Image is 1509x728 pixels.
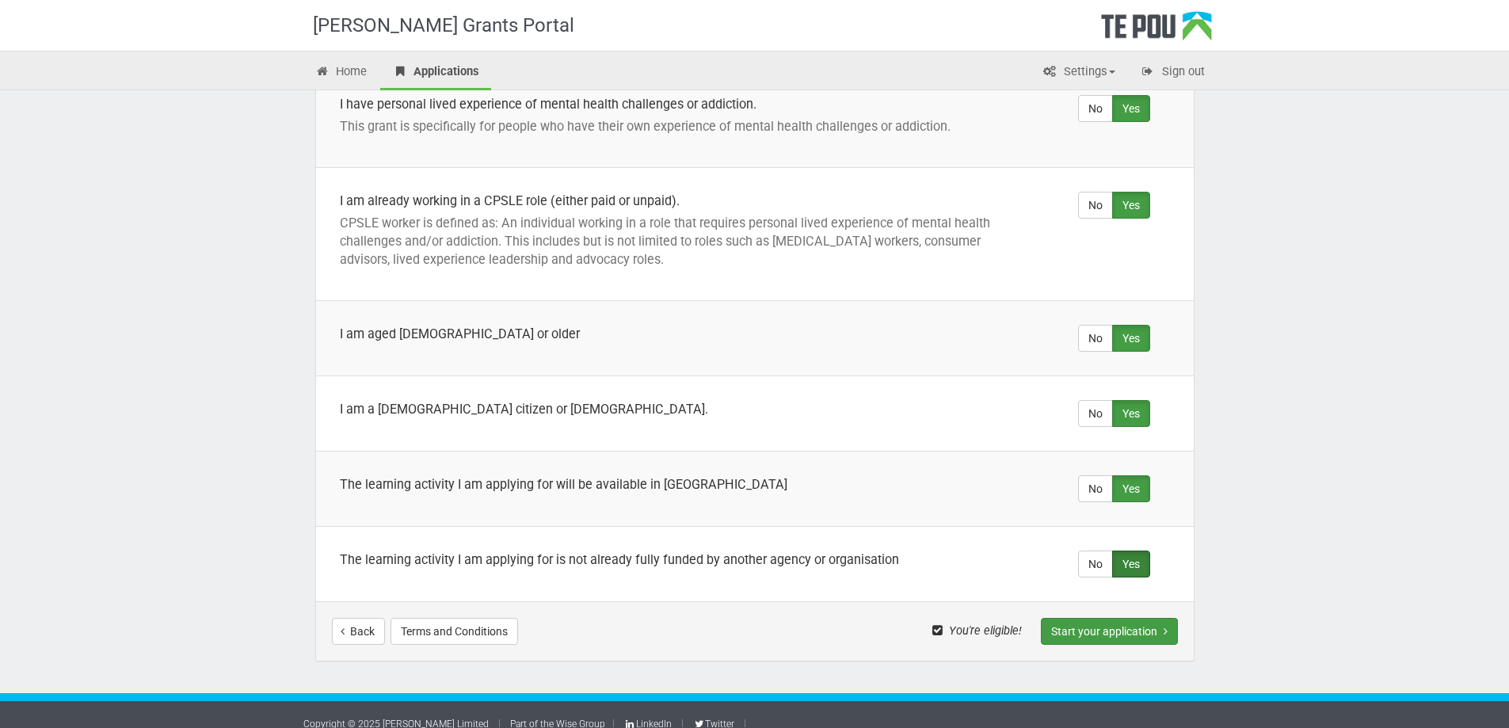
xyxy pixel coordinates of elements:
p: This grant is specifically for people who have their own experience of mental health challenges o... [340,117,1012,135]
label: No [1078,475,1113,502]
span: You're eligible! [932,623,1038,638]
a: Back [332,618,385,645]
label: No [1078,400,1113,427]
label: No [1078,95,1113,122]
div: The learning activity I am applying for is not already fully funded by another agency or organisa... [340,551,1012,569]
label: Yes [1112,192,1150,219]
a: Home [303,55,379,90]
button: Start your application [1041,618,1178,645]
a: Applications [380,55,491,90]
label: Yes [1112,475,1150,502]
div: I am already working in a CPSLE role (either paid or unpaid). [340,192,1012,210]
div: I am a [DEMOGRAPHIC_DATA] citizen or [DEMOGRAPHIC_DATA]. [340,400,1012,418]
label: No [1078,551,1113,577]
div: I am aged [DEMOGRAPHIC_DATA] or older [340,325,1012,343]
label: No [1078,192,1113,219]
div: Te Pou Logo [1101,11,1212,51]
label: Yes [1112,551,1150,577]
div: The learning activity I am applying for will be available in [GEOGRAPHIC_DATA] [340,475,1012,494]
div: I have personal lived experience of mental health challenges or addiction. [340,95,1012,113]
label: Yes [1112,95,1150,122]
button: Terms and Conditions [391,618,518,645]
p: CPSLE worker is defined as: An individual working in a role that requires personal lived experien... [340,214,1012,269]
label: No [1078,325,1113,352]
label: Yes [1112,325,1150,352]
a: Settings [1031,55,1127,90]
label: Yes [1112,400,1150,427]
a: Sign out [1129,55,1217,90]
